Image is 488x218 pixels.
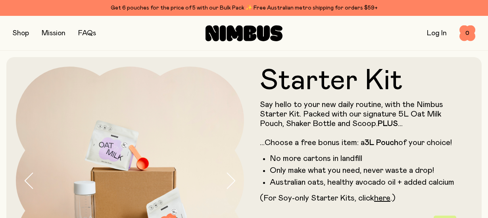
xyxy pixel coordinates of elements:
[378,120,398,128] strong: PLUS
[376,139,398,147] strong: Pouch
[459,25,475,41] button: 0
[13,3,475,13] div: Get 6 pouches for the price of 5 with our Bulk Pack ✨ Free Australian metro shipping for orders $59+
[374,194,390,202] a: here
[427,30,447,37] a: Log In
[260,67,456,95] h1: Starter Kit
[42,30,65,37] a: Mission
[365,139,374,147] strong: 3L
[78,30,96,37] a: FAQs
[270,178,456,187] li: Australian oats, healthy avocado oil + added calcium
[260,100,456,147] p: Say hello to your new daily routine, with the Nimbus Starter Kit. Packed with our signature 5L Oa...
[260,193,456,203] p: (For Soy-only Starter Kits, click .)
[270,166,456,175] li: Only make what you need, never waste a drop!
[270,154,456,163] li: No more cartons in landfill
